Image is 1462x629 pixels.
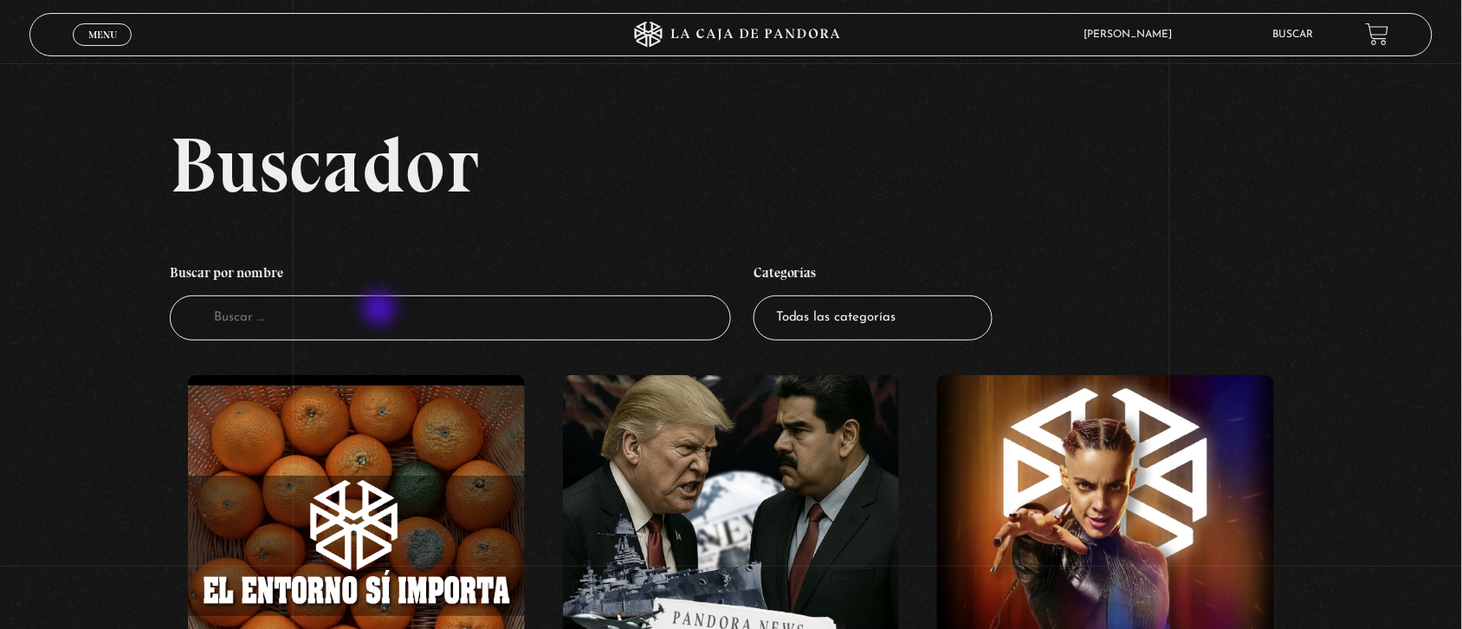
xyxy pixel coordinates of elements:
span: [PERSON_NAME] [1076,29,1190,40]
a: Buscar [1273,29,1314,40]
h2: Buscador [170,126,1433,204]
span: Menu [88,29,117,40]
h4: Buscar por nombre [170,256,731,295]
span: Cerrar [82,43,123,55]
h4: Categorías [754,256,993,295]
a: View your shopping cart [1366,23,1389,46]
